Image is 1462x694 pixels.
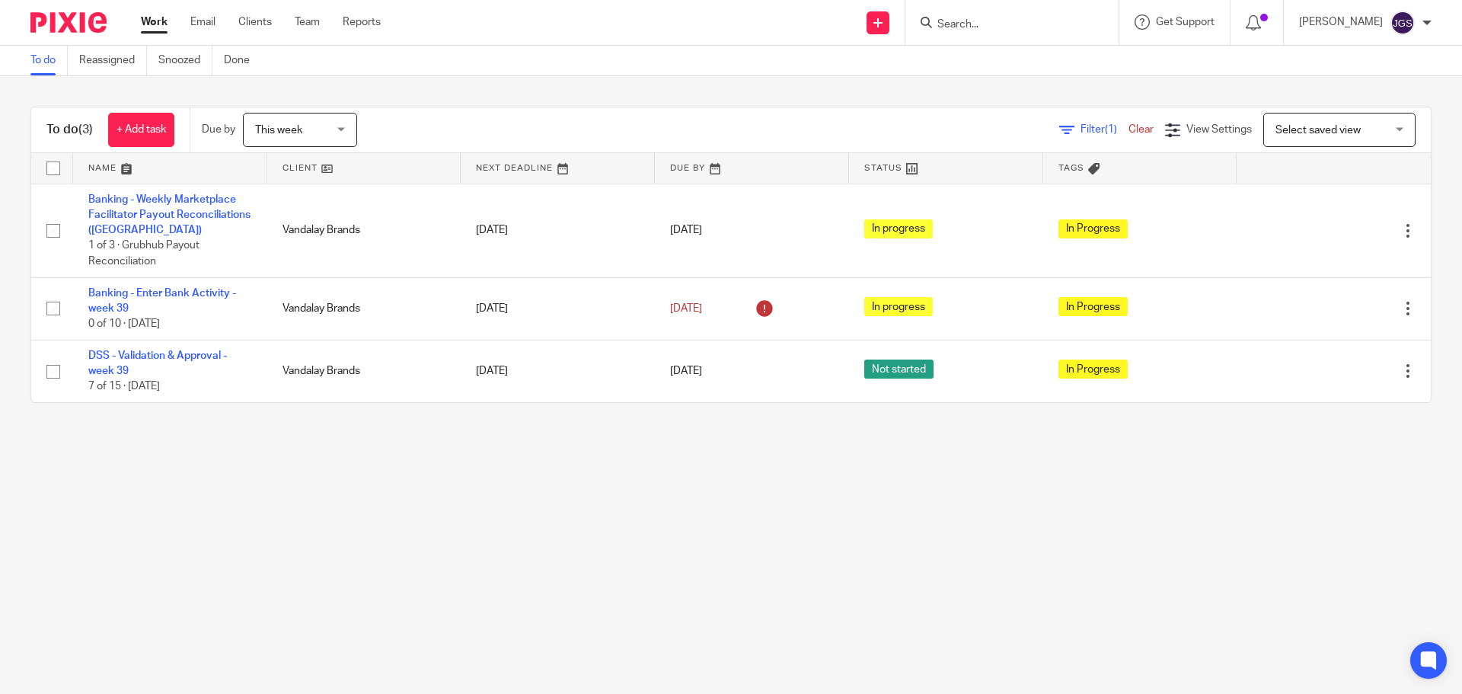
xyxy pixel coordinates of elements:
[670,366,702,376] span: [DATE]
[141,14,168,30] a: Work
[267,340,461,402] td: Vandalay Brands
[1275,125,1361,136] span: Select saved view
[1156,17,1215,27] span: Get Support
[108,113,174,147] a: + Add task
[1058,219,1128,238] span: In Progress
[202,122,235,137] p: Due by
[461,340,655,402] td: [DATE]
[267,184,461,277] td: Vandalay Brands
[88,194,251,236] a: Banking - Weekly Marketplace Facilitator Payout Reconciliations ([GEOGRAPHIC_DATA])
[88,350,227,376] a: DSS - Validation & Approval - week 39
[88,318,160,329] span: 0 of 10 · [DATE]
[190,14,215,30] a: Email
[88,241,200,267] span: 1 of 3 · Grubhub Payout Reconciliation
[30,12,107,33] img: Pixie
[1081,124,1128,135] span: Filter
[461,184,655,277] td: [DATE]
[1058,297,1128,316] span: In Progress
[1299,14,1383,30] p: [PERSON_NAME]
[88,288,236,314] a: Banking - Enter Bank Activity - week 39
[1390,11,1415,35] img: svg%3E
[295,14,320,30] a: Team
[78,123,93,136] span: (3)
[1105,124,1117,135] span: (1)
[343,14,381,30] a: Reports
[79,46,147,75] a: Reassigned
[670,303,702,314] span: [DATE]
[238,14,272,30] a: Clients
[461,277,655,340] td: [DATE]
[224,46,261,75] a: Done
[255,125,302,136] span: This week
[864,360,934,379] span: Not started
[864,297,933,316] span: In progress
[936,18,1073,32] input: Search
[1128,124,1154,135] a: Clear
[158,46,212,75] a: Snoozed
[267,277,461,340] td: Vandalay Brands
[864,219,933,238] span: In progress
[88,382,160,392] span: 7 of 15 · [DATE]
[30,46,68,75] a: To do
[1058,164,1084,172] span: Tags
[1058,360,1128,379] span: In Progress
[46,122,93,138] h1: To do
[670,225,702,235] span: [DATE]
[1186,124,1252,135] span: View Settings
